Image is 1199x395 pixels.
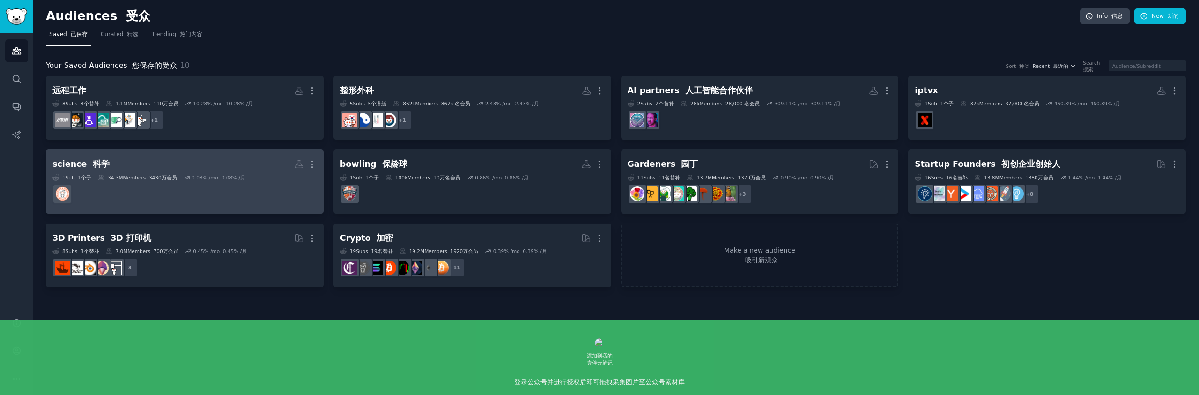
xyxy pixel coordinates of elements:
font: 1个子 [78,175,91,180]
font: 1个子 [365,175,379,180]
img: KoreaSeoulBeauty [342,113,357,127]
a: Saved 已保存 [46,27,91,46]
font: 1.44% /月 [1098,175,1122,180]
h2: Audiences [46,9,1080,24]
div: 0.08 % /mo [192,174,245,181]
font: 2.43% /月 [515,101,539,106]
font: 初创企业创始人 [1001,159,1060,169]
font: 1个子 [940,101,954,106]
div: 37k Members [960,100,1039,107]
div: 0.45 % /mo [193,248,247,254]
div: bowling [340,158,407,170]
font: 0.08% /月 [222,175,245,180]
font: 0.90% /月 [810,175,834,180]
a: Gardeners 园丁11Subs 11名替补13.7MMembers 1370万会员0.90% /mo 0.90% /月+3gardeningwhatsthisplantmycologyve... [621,149,899,214]
img: indiehackers [931,186,945,201]
input: Audience/Subreddit [1109,60,1186,71]
a: Crypto 加密19Subs 19名替补19.2MMembers 1920万会员0.39% /mo 0.39% /月+11BitcoinethereumethtraderCryptoMarke... [333,224,611,288]
img: mycology [696,186,710,201]
img: gardening [722,186,736,201]
img: MyBoyfriendIsAI [630,113,644,127]
a: science 科学1Sub 1个子34.3MMembers 3430万会员0.08% /mo 0.08% /月science [46,149,324,214]
font: 700万会员 [154,248,178,254]
a: 3D Printers 3D 打印机8Subs 8个替补7.0MMembers 700万会员0.45% /mo 0.45% /月+33Dprinting3Dmodelingblenderende... [46,224,324,288]
img: solana [369,261,383,275]
div: 28k Members [681,100,760,107]
div: 8 Sub s [52,100,99,107]
div: + 1 [392,110,412,130]
span: Curated [101,30,139,39]
img: startups [996,186,1011,201]
div: 309.11 % /mo [774,100,841,107]
div: 8 Sub s [52,248,99,254]
font: 热门内容 [180,31,202,37]
div: + 8 [1020,184,1039,204]
font: 0.39% /月 [523,248,547,254]
div: Gardeners [628,158,698,170]
img: SeoulPlasticSurgery [355,113,370,127]
font: 460.89% /月 [1090,101,1121,106]
a: Info 信息 [1080,8,1130,24]
a: 远程工作8Subs 8个替补1.1MMembers 110万会员10.28% /mo 10.28% /月+1freelance_forhireRemoteJobsjobboardsearchre... [46,76,324,140]
img: vegetablegardening [682,186,697,201]
img: ender3 [68,261,83,275]
img: ethereum [421,261,436,275]
font: 3D 打印机 [111,233,151,243]
div: 2 Sub s [628,100,674,107]
div: 0.39 % /mo [493,248,547,254]
img: RemoteJobHunters [81,113,96,127]
font: 信息 [1111,13,1123,19]
font: 1380万会员 [1025,175,1053,180]
font: 862k 名会员 [441,101,470,106]
font: 5个潜艇 [368,101,387,106]
img: ycombinator [944,186,958,201]
span: 10 [180,61,190,70]
font: 2个替补 [655,101,674,106]
img: GardeningUK [643,186,658,201]
img: blender [81,261,96,275]
div: 1 Sub [340,174,379,181]
font: 科学 [93,159,110,169]
img: BitcoinBeginners [382,261,396,275]
img: flowers [630,186,644,201]
font: 已保存 [71,31,88,37]
div: Startup Founders [915,158,1060,170]
font: 309.11% /月 [810,101,841,106]
font: 种类 [1019,63,1029,69]
img: SavageGarden [656,186,671,201]
font: 1370万会员 [738,175,766,180]
div: 0.86 % /mo [475,174,529,181]
font: 110万会员 [154,101,178,106]
img: startup [957,186,971,201]
img: aipartners [643,113,658,127]
div: 整形外科 [340,85,374,97]
img: science [55,186,70,201]
img: 3Dprinting [108,261,122,275]
font: 您保存的受众 [132,61,177,70]
img: jobboardsearch [108,113,122,127]
img: EntrepreneurRideAlong [983,186,998,201]
img: ethtrader [408,261,422,275]
span: Your Saved Audiences [46,60,177,72]
font: 10万名会员 [433,175,460,180]
img: Entrepreneur [1009,186,1024,201]
div: 100k Members [385,174,460,181]
div: + 3 [118,258,138,277]
font: 16名替补 [946,175,968,180]
img: RemoteJobs [121,113,135,127]
button: Recent 最近的 [1033,63,1076,69]
div: 1.1M Members [106,100,178,107]
a: Trending 热门内容 [148,27,205,46]
img: Bowling [342,186,357,201]
div: 11 Sub s [628,174,681,181]
img: CryptoMarkets [395,261,409,275]
font: 保龄球 [382,159,407,169]
img: CryptoCurrencies [355,261,370,275]
div: 远程工作 [52,85,86,97]
div: 460.89 % /mo [1054,100,1121,107]
div: 1.44 % /mo [1068,174,1122,181]
a: Make a new audience 吸引新观众 [621,224,899,288]
div: 16 Sub s [915,174,968,181]
img: koreatravel [382,113,396,127]
img: SaaS [970,186,984,201]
